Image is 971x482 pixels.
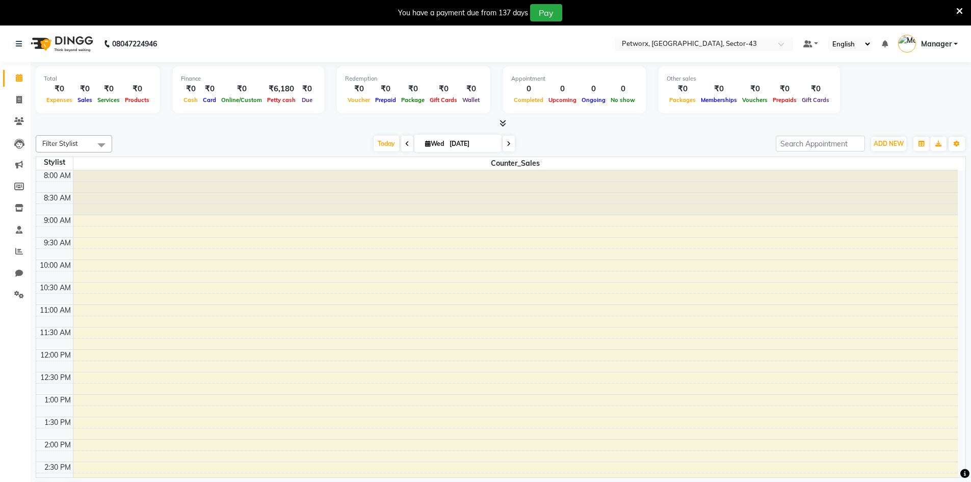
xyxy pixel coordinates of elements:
div: 0 [608,83,638,95]
span: Card [200,96,219,104]
div: ₹0 [345,83,373,95]
span: Manager [921,39,952,49]
div: Stylist [36,157,73,168]
div: 0 [511,83,546,95]
div: 2:00 PM [42,440,73,450]
span: Cash [181,96,200,104]
div: Other sales [667,74,832,83]
span: Package [399,96,427,104]
div: 11:00 AM [38,305,73,316]
div: 0 [579,83,608,95]
div: 10:00 AM [38,260,73,271]
span: Gift Cards [799,96,832,104]
div: ₹0 [399,83,427,95]
span: Upcoming [546,96,579,104]
div: ₹0 [740,83,770,95]
div: 9:30 AM [42,238,73,248]
div: ₹0 [460,83,482,95]
span: Expenses [44,96,75,104]
img: logo [26,30,96,58]
span: Vouchers [740,96,770,104]
img: Manager [898,35,916,53]
span: Sales [75,96,95,104]
div: 1:00 PM [42,395,73,405]
span: Petty cash [265,96,298,104]
div: ₹0 [44,83,75,95]
div: ₹0 [770,83,799,95]
span: Online/Custom [219,96,265,104]
button: ADD NEW [871,137,906,151]
div: 9:00 AM [42,215,73,226]
div: ₹0 [122,83,152,95]
span: Memberships [698,96,740,104]
div: 11:30 AM [38,327,73,338]
span: Completed [511,96,546,104]
div: Finance [181,74,316,83]
div: Total [44,74,152,83]
div: ₹6,180 [265,83,298,95]
div: ₹0 [95,83,122,95]
div: ₹0 [698,83,740,95]
div: 1:30 PM [42,417,73,428]
input: 2025-09-03 [447,136,497,151]
b: 08047224946 [112,30,157,58]
div: Redemption [345,74,482,83]
span: Today [374,136,399,151]
input: Search Appointment [776,136,865,151]
span: Services [95,96,122,104]
button: Pay [530,4,562,21]
div: Appointment [511,74,638,83]
span: Voucher [345,96,373,104]
span: Counter_Sales [73,157,958,170]
div: 10:30 AM [38,283,73,293]
span: Filter Stylist [42,139,78,147]
span: Ongoing [579,96,608,104]
div: ₹0 [181,83,200,95]
div: ₹0 [373,83,399,95]
div: ₹0 [219,83,265,95]
div: ₹0 [799,83,832,95]
div: 8:00 AM [42,170,73,181]
span: Gift Cards [427,96,460,104]
div: ₹0 [298,83,316,95]
div: ₹0 [667,83,698,95]
span: Prepaid [373,96,399,104]
span: Prepaids [770,96,799,104]
div: 2:30 PM [42,462,73,473]
span: Wallet [460,96,482,104]
span: Products [122,96,152,104]
div: ₹0 [200,83,219,95]
div: ₹0 [427,83,460,95]
span: ADD NEW [874,140,904,147]
span: Due [299,96,315,104]
span: No show [608,96,638,104]
div: 12:00 PM [38,350,73,361]
div: 8:30 AM [42,193,73,204]
div: You have a payment due from 137 days [398,8,528,18]
div: 12:30 PM [38,372,73,383]
span: Packages [667,96,698,104]
div: ₹0 [75,83,95,95]
div: 0 [546,83,579,95]
span: Wed [423,140,447,147]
